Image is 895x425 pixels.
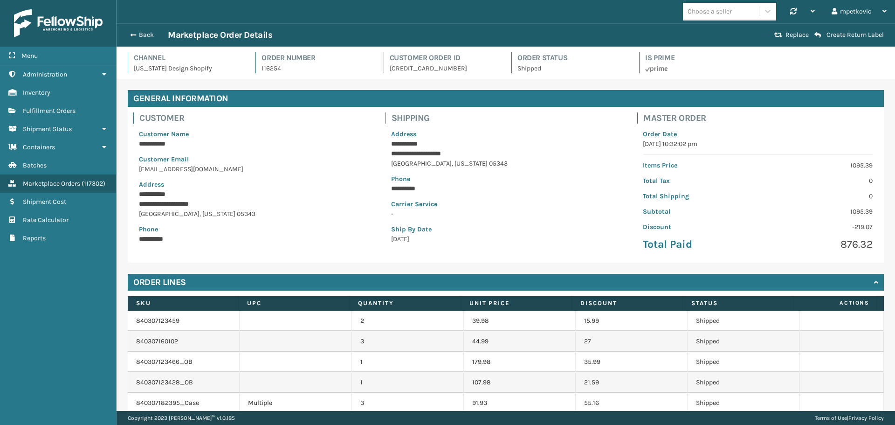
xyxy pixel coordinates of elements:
h3: Marketplace Order Details [168,29,272,41]
span: Actions [797,295,875,311]
h4: Is Prime [645,52,756,63]
p: Phone [139,224,369,234]
p: [CREDIT_CARD_NUMBER] [390,63,500,73]
td: Shipped [688,331,799,352]
div: | [815,411,884,425]
td: 1 [352,372,464,393]
p: 116254 [262,63,372,73]
td: Shipped [688,393,799,413]
h4: Order Lines [133,277,186,288]
td: 107.98 [464,372,576,393]
p: 876.32 [764,237,873,251]
p: Total Paid [643,237,752,251]
a: 840307123459 [136,317,179,325]
td: 3 [352,393,464,413]
td: 2 [352,311,464,331]
span: ( 117302 ) [82,180,105,188]
p: [US_STATE] Design Shopify [134,63,244,73]
p: Customer Name [139,129,369,139]
span: Containers [23,143,55,151]
button: Replace [771,31,812,39]
td: 39.98 [464,311,576,331]
span: Address [391,130,416,138]
a: 840307123428_OB [136,378,193,386]
label: Unit Price [469,299,563,307]
label: Quantity [358,299,452,307]
button: Back [125,31,168,39]
p: [GEOGRAPHIC_DATA] , [US_STATE] 05343 [139,209,369,219]
td: 179.98 [464,352,576,372]
p: 0 [764,191,873,201]
span: Marketplace Orders [23,180,80,188]
p: -219.07 [764,222,873,232]
p: [DATE] 10:32:02 pm [643,139,873,149]
span: Fulfillment Orders [23,107,76,115]
p: Discount [643,222,752,232]
p: 1095.39 [764,207,873,216]
a: Privacy Policy [848,415,884,421]
a: 840307160102 [136,337,178,345]
td: 35.99 [576,352,688,372]
h4: Order Status [517,52,628,63]
span: Reports [23,234,46,242]
span: Shipment Cost [23,198,66,206]
p: Order Date [643,129,873,139]
p: Ship By Date [391,224,621,234]
p: Customer Email [139,154,369,164]
span: Administration [23,70,67,78]
span: Address [139,181,164,188]
td: Multiple [240,393,351,413]
h4: General Information [128,90,884,107]
span: Batches [23,161,47,169]
h4: Customer Order Id [390,52,500,63]
p: [EMAIL_ADDRESS][DOMAIN_NAME] [139,164,369,174]
i: Replace [774,32,783,38]
h4: Customer [139,112,374,124]
td: 15.99 [576,311,688,331]
td: 3 [352,331,464,352]
a: Terms of Use [815,415,847,421]
p: Subtotal [643,207,752,216]
label: Status [691,299,785,307]
h4: Master Order [643,112,878,124]
label: SKU [136,299,230,307]
button: Create Return Label [812,31,887,39]
p: 1095.39 [764,160,873,170]
p: [GEOGRAPHIC_DATA] , [US_STATE] 05343 [391,159,621,168]
label: Discount [580,299,674,307]
span: Rate Calculator [23,216,69,224]
p: Carrier Service [391,199,621,209]
p: [DATE] [391,234,621,244]
i: Create Return Label [814,31,821,39]
img: logo [14,9,103,37]
p: Copyright 2023 [PERSON_NAME]™ v 1.0.185 [128,411,235,425]
td: 27 [576,331,688,352]
td: 44.99 [464,331,576,352]
p: Total Tax [643,176,752,186]
p: Items Price [643,160,752,170]
td: Shipped [688,311,799,331]
td: 21.59 [576,372,688,393]
p: Shipped [517,63,628,73]
td: Shipped [688,352,799,372]
h4: Shipping [392,112,626,124]
td: 55.16 [576,393,688,413]
td: Shipped [688,372,799,393]
span: Shipment Status [23,125,72,133]
p: 0 [764,176,873,186]
td: 1 [352,352,464,372]
td: 91.93 [464,393,576,413]
div: Choose a seller [688,7,732,16]
label: UPC [247,299,341,307]
p: Phone [391,174,621,184]
h4: Order Number [262,52,372,63]
p: Total Shipping [643,191,752,201]
p: - [391,209,621,219]
a: 840307182395_Case [136,399,199,407]
h4: Channel [134,52,244,63]
span: Menu [21,52,38,60]
a: 840307123466_OB [136,358,193,366]
span: Inventory [23,89,50,97]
